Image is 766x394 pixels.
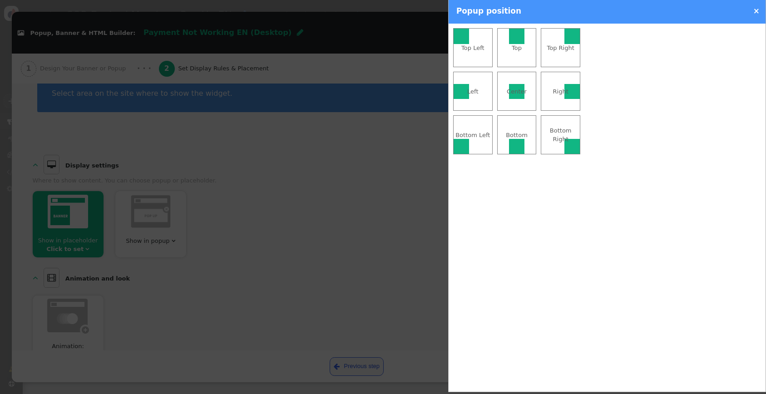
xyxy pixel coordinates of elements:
div: Center [498,87,536,96]
div: Top [498,44,536,53]
div: Bottom Left [454,131,492,140]
a: × [753,6,760,15]
div: Right [541,87,580,96]
div: Left [454,87,492,96]
div: Bottom Right [541,126,580,144]
div: Bottom [498,131,536,140]
div: Top Left [454,44,492,53]
div: Top Right [541,44,580,53]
